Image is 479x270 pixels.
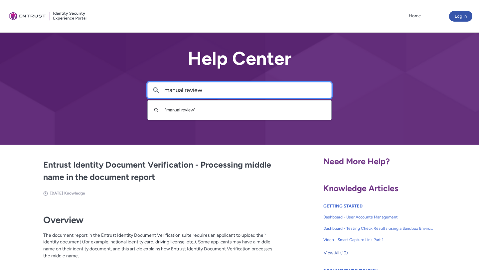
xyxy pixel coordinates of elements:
li: Knowledge [64,190,85,196]
span: View All (10) [324,248,348,258]
a: Dashboard - Testing Check Results using a Sandbox Environment [323,223,434,234]
button: Search [151,104,162,116]
span: Dashboard - User Accounts Management [323,214,434,220]
span: Video - Smart Capture Link Part 1 [323,237,434,243]
a: Video - Smart Capture Link Part 1 [323,234,434,245]
input: Search for articles, cases, videos... [164,82,331,98]
iframe: Qualified Messenger [361,116,479,270]
button: View All (10) [323,248,348,258]
a: Dashboard - User Accounts Management [323,211,434,223]
h2: Help Center [147,48,332,69]
button: Search [148,82,164,98]
span: Knowledge Articles [323,183,399,193]
button: Log in [449,11,472,22]
span: Need More Help? [323,156,390,166]
span: [DATE] [50,191,63,196]
div: " manual review " [162,107,321,113]
h2: Entrust Identity Document Verification - Processing middle name in the document report [43,159,276,184]
a: Home [407,11,422,21]
span: Dashboard - Testing Check Results using a Sandbox Environment [323,225,434,231]
a: GETTING STARTED [323,203,363,208]
strong: Overview [43,214,83,225]
p: The document report in the Entrust Identity Document Verification suite requires an applicant to ... [43,232,276,259]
